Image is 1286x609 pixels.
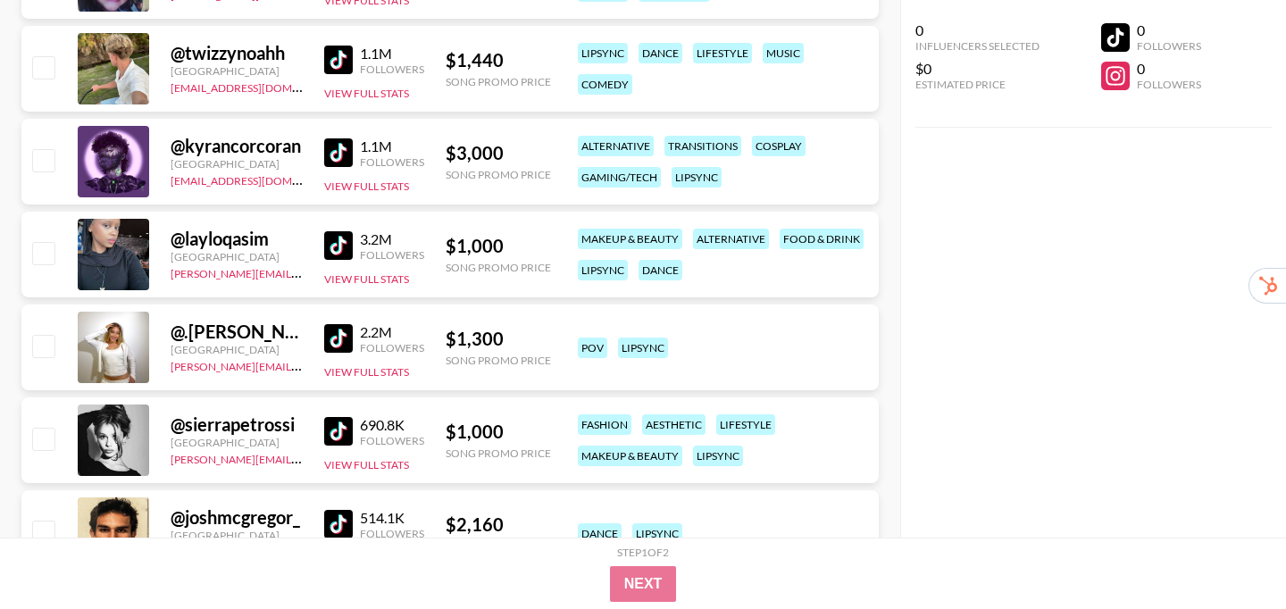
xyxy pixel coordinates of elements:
div: gaming/tech [578,167,661,188]
div: lifestyle [716,414,775,435]
div: makeup & beauty [578,446,682,466]
div: [GEOGRAPHIC_DATA] [171,436,303,449]
div: 3.2M [360,230,424,248]
div: Followers [360,63,424,76]
div: Estimated Price [915,78,1040,91]
div: $ 1,440 [446,49,551,71]
a: [PERSON_NAME][EMAIL_ADDRESS][DOMAIN_NAME] [171,356,435,373]
iframe: Drift Widget Chat Controller [1197,520,1265,588]
div: music [763,43,804,63]
div: $ 1,300 [446,328,551,350]
div: $ 1,000 [446,421,551,443]
div: dance [639,43,682,63]
div: Song Promo Price [446,261,551,274]
div: lipsync [632,523,682,544]
a: [PERSON_NAME][EMAIL_ADDRESS][DOMAIN_NAME] [171,263,435,280]
div: lipsync [693,446,743,466]
div: $ 2,160 [446,513,551,536]
div: [GEOGRAPHIC_DATA] [171,250,303,263]
div: lipsync [618,338,668,358]
div: Followers [1137,78,1201,91]
div: @ layloqasim [171,228,303,250]
div: Followers [1137,39,1201,53]
div: alternative [578,136,654,156]
button: View Full Stats [324,179,409,193]
a: [EMAIL_ADDRESS][DOMAIN_NAME] [171,171,350,188]
div: comedy [578,74,632,95]
div: cosplay [752,136,806,156]
div: Followers [360,248,424,262]
div: aesthetic [642,414,706,435]
div: @ kyrancorcoran [171,135,303,157]
div: $ 3,000 [446,142,551,164]
div: 0 [1137,60,1201,78]
div: alternative [693,229,769,249]
div: Followers [360,527,424,540]
button: View Full Stats [324,365,409,379]
div: Followers [360,434,424,447]
a: [PERSON_NAME][EMAIL_ADDRESS][DOMAIN_NAME] [171,449,435,466]
div: $0 [915,60,1040,78]
div: @ sierrapetrossi [171,413,303,436]
div: Song Promo Price [446,354,551,367]
div: 690.8K [360,416,424,434]
div: Song Promo Price [446,75,551,88]
div: lipsync [672,167,722,188]
div: Song Promo Price [446,446,551,460]
div: @ .[PERSON_NAME] [171,321,303,343]
div: lifestyle [693,43,752,63]
button: Next [610,566,677,602]
div: food & drink [780,229,864,249]
img: TikTok [324,510,353,538]
img: TikTok [324,231,353,260]
img: TikTok [324,46,353,74]
div: 2.2M [360,323,424,341]
div: Followers [360,341,424,355]
div: [GEOGRAPHIC_DATA] [171,529,303,542]
img: TikTok [324,138,353,167]
a: [EMAIL_ADDRESS][DOMAIN_NAME] [171,78,350,95]
div: transitions [664,136,741,156]
button: View Full Stats [324,272,409,286]
div: Step 1 of 2 [617,546,669,559]
div: @ joshmcgregor_ [171,506,303,529]
div: Influencers Selected [915,39,1040,53]
div: Song Promo Price [446,168,551,181]
div: @ twizzynoahh [171,42,303,64]
button: View Full Stats [324,87,409,100]
div: dance [578,523,622,544]
div: makeup & beauty [578,229,682,249]
div: 0 [1137,21,1201,39]
div: 0 [915,21,1040,39]
div: lipsync [578,260,628,280]
div: [GEOGRAPHIC_DATA] [171,343,303,356]
div: lipsync [578,43,628,63]
div: fashion [578,414,631,435]
div: $ 1,000 [446,235,551,257]
div: Followers [360,155,424,169]
button: View Full Stats [324,458,409,471]
div: 514.1K [360,509,424,527]
img: TikTok [324,324,353,353]
div: dance [639,260,682,280]
img: TikTok [324,417,353,446]
div: pov [578,338,607,358]
div: [GEOGRAPHIC_DATA] [171,157,303,171]
div: [GEOGRAPHIC_DATA] [171,64,303,78]
div: 1.1M [360,138,424,155]
div: 1.1M [360,45,424,63]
